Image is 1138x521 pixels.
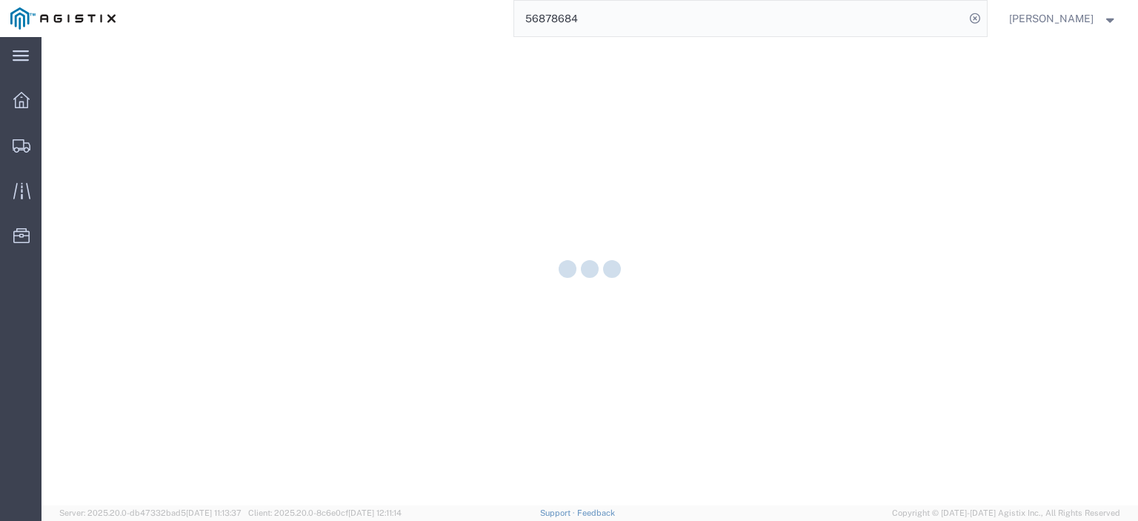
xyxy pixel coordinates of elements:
span: [DATE] 12:11:14 [348,508,402,517]
span: [DATE] 11:13:37 [186,508,242,517]
span: Jesse Jordan [1009,10,1094,27]
span: Copyright © [DATE]-[DATE] Agistix Inc., All Rights Reserved [892,507,1120,520]
a: Feedback [577,508,615,517]
a: Support [540,508,577,517]
input: Search for shipment number, reference number [514,1,965,36]
span: Client: 2025.20.0-8c6e0cf [248,508,402,517]
button: [PERSON_NAME] [1008,10,1118,27]
span: Server: 2025.20.0-db47332bad5 [59,508,242,517]
img: logo [10,7,116,30]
